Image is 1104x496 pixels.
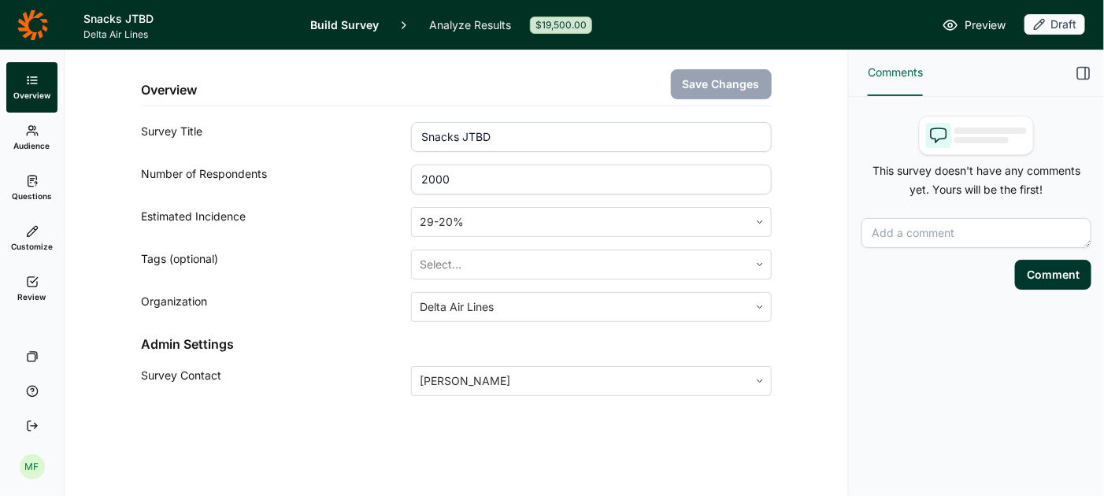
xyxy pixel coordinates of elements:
[142,207,412,237] div: Estimated Incidence
[861,161,1091,199] p: This survey doesn't have any comments yet. Yours will be the first!
[142,80,198,99] h2: Overview
[6,264,57,314] a: Review
[411,165,771,194] input: 1000
[868,50,923,96] button: Comments
[83,9,291,28] h1: Snacks JTBD
[965,16,1006,35] span: Preview
[868,63,923,82] span: Comments
[1024,14,1085,35] div: Draft
[6,113,57,163] a: Audience
[142,292,412,322] div: Organization
[6,62,57,113] a: Overview
[943,16,1006,35] a: Preview
[142,122,412,152] div: Survey Title
[14,140,50,151] span: Audience
[6,163,57,213] a: Questions
[6,213,57,264] a: Customize
[671,69,772,99] button: Save Changes
[411,122,771,152] input: ex: Package testing study
[11,241,53,252] span: Customize
[142,250,412,279] div: Tags (optional)
[142,335,772,353] h2: Admin Settings
[13,90,50,101] span: Overview
[18,291,46,302] span: Review
[530,17,592,34] div: $19,500.00
[1024,14,1085,36] button: Draft
[20,454,45,479] div: MF
[142,366,412,396] div: Survey Contact
[142,165,412,194] div: Number of Respondents
[1015,260,1091,290] button: Comment
[83,28,291,41] span: Delta Air Lines
[12,191,52,202] span: Questions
